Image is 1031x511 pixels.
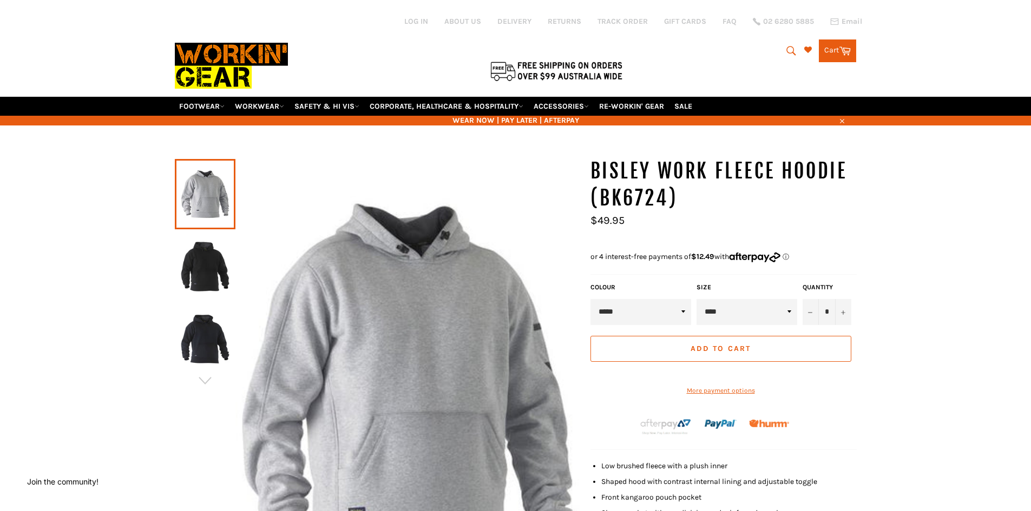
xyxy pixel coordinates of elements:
a: ACCESSORIES [529,97,593,116]
li: Front kangaroo pouch pocket [601,492,857,502]
a: Log in [404,17,428,26]
span: Add to Cart [691,344,751,353]
a: TRACK ORDER [597,16,648,26]
label: Quantity [803,283,851,292]
a: Email [830,17,862,26]
button: Add to Cart [590,336,851,362]
a: Cart [819,39,856,62]
label: COLOUR [590,283,691,292]
img: Humm_core_logo_RGB-01_300x60px_small_195d8312-4386-4de7-b182-0ef9b6303a37.png [749,420,789,428]
img: Flat $9.95 shipping Australia wide [489,59,624,82]
button: Increase item quantity by one [835,299,851,325]
img: BISLEY Work Fleece Hoodie (BK6724) - Workin' Gear [180,309,230,369]
a: CORPORATE, HEALTHCARE & HOSPITALITY [365,97,528,116]
a: RETURNS [548,16,581,26]
a: DELIVERY [497,16,531,26]
a: WORKWEAR [231,97,288,116]
img: paypal.png [705,408,737,440]
button: Reduce item quantity by one [803,299,819,325]
span: $49.95 [590,214,625,227]
span: Email [842,18,862,25]
li: Low brushed fleece with a plush inner [601,461,857,471]
li: Shaped hood with contrast internal lining and adjustable toggle [601,476,857,487]
a: More payment options [590,386,851,395]
label: Size [697,283,797,292]
a: SALE [670,97,697,116]
img: BISLEY Work Fleece Hoodie (BK6724) - Workin' Gear [180,237,230,296]
img: Workin Gear leaders in Workwear, Safety Boots, PPE, Uniforms. Australia's No.1 in Workwear [175,35,288,96]
a: FAQ [723,16,737,26]
a: FOOTWEAR [175,97,229,116]
a: 02 6280 5885 [753,18,814,25]
button: Join the community! [27,477,98,486]
img: Afterpay-Logo-on-dark-bg_large.png [639,417,692,436]
a: RE-WORKIN' GEAR [595,97,668,116]
a: ABOUT US [444,16,481,26]
h1: BISLEY Work Fleece Hoodie (BK6724) [590,158,857,211]
span: 02 6280 5885 [763,18,814,25]
a: SAFETY & HI VIS [290,97,364,116]
a: GIFT CARDS [664,16,706,26]
span: WEAR NOW | PAY LATER | AFTERPAY [175,115,857,125]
